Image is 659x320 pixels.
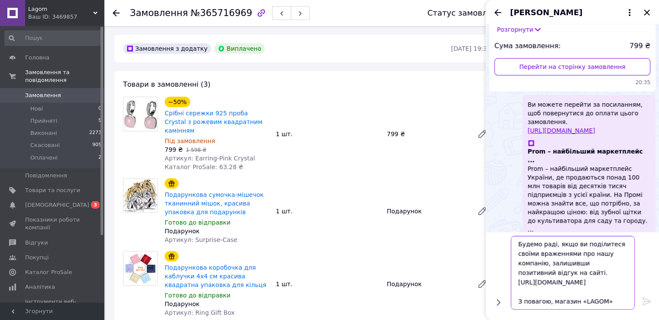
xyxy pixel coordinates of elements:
[89,129,101,137] span: 2273
[272,205,383,217] div: 1 шт.
[25,283,55,291] span: Аналітика
[25,54,49,62] span: Головна
[25,69,104,84] span: Замовлення та повідомлення
[30,129,57,137] span: Виконані
[383,278,470,290] div: Подарунок
[165,309,235,316] span: Артикул: Ring Gift Box
[494,41,561,51] span: Сума замовлення:
[92,141,101,149] span: 905
[98,105,101,113] span: 0
[272,128,383,140] div: 1 шт.
[165,97,190,107] div: −50%
[165,191,264,216] a: Подарункова сумочка-мішечок тканинний мішок, красива упаковка для подарунків
[25,91,61,99] span: Замовлення
[30,105,43,113] span: Нові
[528,165,648,233] span: Prom – найбільший маркетплейс України, де продаються понад 100 млн товарів від десятків тисяч під...
[25,216,80,232] span: Показники роботи компанії
[528,140,535,147] img: Prom – найбільший маркетплейс ...
[383,205,470,217] div: Подарунок
[165,163,243,170] span: Каталог ProSale: 63.28 ₴
[451,45,491,52] time: [DATE] 19:39
[25,172,67,180] span: Повідомлення
[165,137,215,144] span: Під замовлення
[510,7,582,18] span: [PERSON_NAME]
[165,219,230,226] span: Готово до відправки
[528,147,650,164] span: Prom – найбільший маркетплейс ...
[25,268,72,276] span: Каталог ProSale
[165,236,237,243] span: Артикул: Surprise-Сase
[165,146,183,153] span: 799 ₴
[25,254,49,261] span: Покупці
[528,127,595,134] a: [URL][DOMAIN_NAME]
[25,298,80,313] span: Інструменти веб-майстра та SEO
[528,100,650,135] span: Ви можете перейти за посиланням, щоб повернутися до оплати цього замовлення.
[630,41,650,51] span: 799 ₴
[91,201,100,209] span: 3
[130,8,188,18] span: Замовлення
[123,179,157,212] img: Подарункова сумочка-мішечок тканинний мішок, красива упаковка для подарунків
[494,79,650,86] span: 20:35 08.10.2025
[165,292,230,299] span: Готово до відправки
[186,147,206,153] span: 1 598 ₴
[98,117,101,125] span: 5
[25,201,89,209] span: [DEMOGRAPHIC_DATA]
[165,227,269,235] div: Подарунок
[165,300,269,308] div: Подарунок
[98,154,101,162] span: 2
[272,278,383,290] div: 1 шт.
[113,9,120,17] div: Повернутися назад
[123,98,157,130] img: Срібні сережки 925 проба Crystal з рожевим квадратним камінням
[191,8,252,18] span: №365716969
[25,186,80,194] span: Товари та послуги
[28,13,104,21] div: Ваш ID: 3469857
[165,264,266,288] a: Подарункова коробочка для каблучки 4x4 см красива квадратна упаковка для кільця
[383,128,470,140] div: 799 ₴
[642,7,652,18] button: Закрити
[30,117,57,125] span: Прийняті
[123,80,211,88] span: Товари в замовленні (3)
[493,297,504,308] button: Показати кнопки
[30,141,60,149] span: Скасовані
[493,7,503,18] button: Назад
[474,202,491,220] a: Редагувати
[165,155,255,162] span: Артикул: Earring-Pink Crystal
[165,110,263,134] a: Срібні сережки 925 проба Crystal з рожевим квадратним камінням
[427,9,507,17] div: Статус замовлення
[510,7,635,18] button: [PERSON_NAME]
[494,25,545,34] button: Розгорнути
[123,43,211,54] div: Замовлення з додатку
[30,154,58,162] span: Оплачені
[494,58,650,75] a: Перейти на сторінку замовлення
[28,5,93,13] span: Lagom
[474,125,491,143] a: Редагувати
[214,43,265,54] div: Виплачено
[474,275,491,293] a: Редагувати
[123,252,157,285] img: Подарункова коробочка для каблучки 4x4 см красива квадратна упаковка для кільця
[25,239,48,247] span: Відгуки
[4,30,102,46] input: Пошук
